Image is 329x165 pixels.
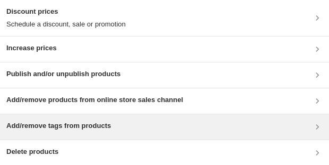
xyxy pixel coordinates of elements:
[6,69,120,79] h3: Publish and/or unpublish products
[6,95,183,105] h3: Add/remove products from online store sales channel
[6,6,126,17] h3: Discount prices
[6,121,111,131] h3: Add/remove tags from products
[6,19,126,30] p: Schedule a discount, sale or promotion
[6,43,57,53] h3: Increase prices
[6,146,58,157] h3: Delete products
